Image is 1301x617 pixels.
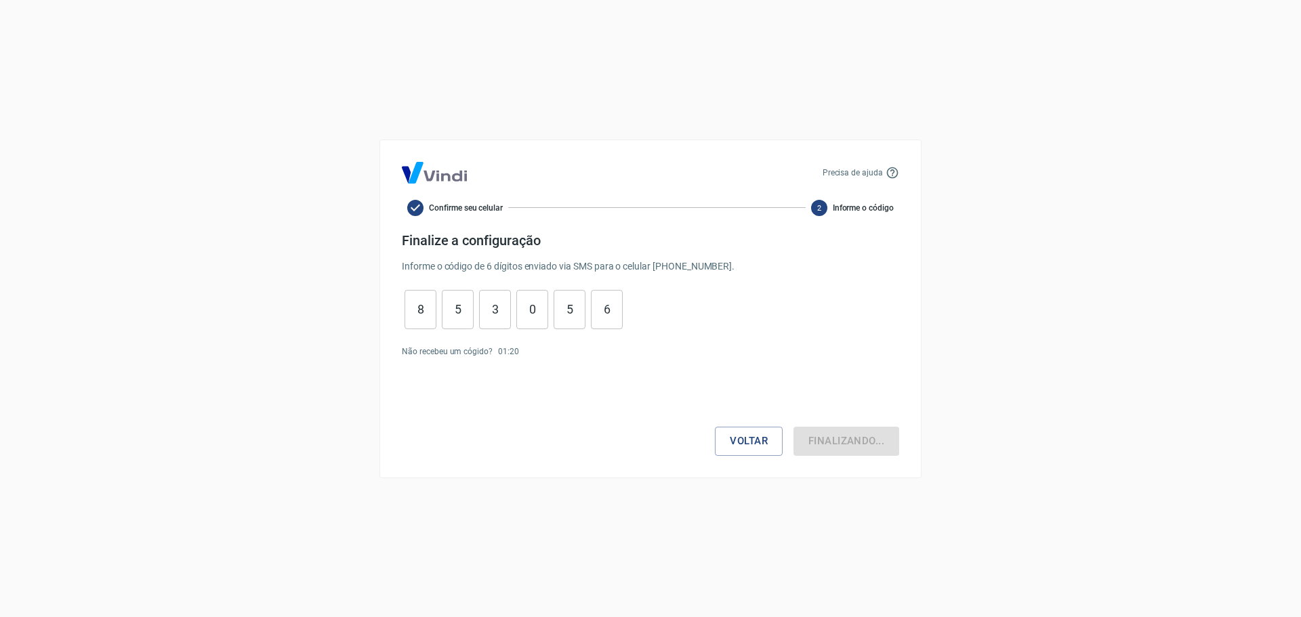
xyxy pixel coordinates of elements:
[715,427,783,455] button: Voltar
[823,167,883,179] p: Precisa de ajuda
[429,202,503,214] span: Confirme seu celular
[402,162,467,184] img: Logo Vind
[817,203,821,212] text: 2
[402,259,899,274] p: Informe o código de 6 dígitos enviado via SMS para o celular [PHONE_NUMBER] .
[498,345,519,358] p: 01 : 20
[402,232,899,249] h4: Finalize a configuração
[402,345,493,358] p: Não recebeu um cógido?
[833,202,894,214] span: Informe o código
